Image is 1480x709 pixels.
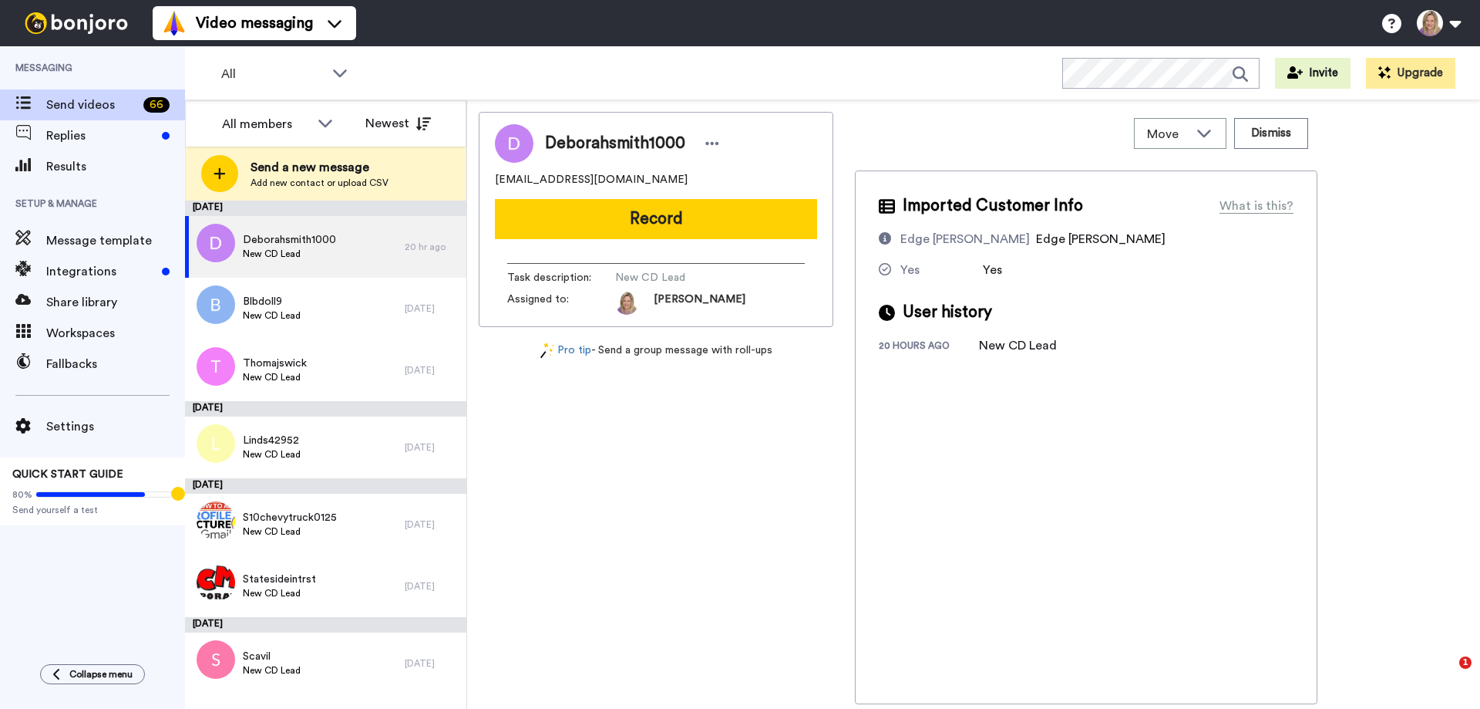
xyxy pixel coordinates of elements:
[143,97,170,113] div: 66
[243,448,301,461] span: New CD Lead
[46,231,185,250] span: Message template
[185,478,466,494] div: [DATE]
[12,488,32,501] span: 80%
[1219,197,1293,215] div: What is this?
[405,241,459,253] div: 20 hr ago
[243,309,301,322] span: New CD Lead
[46,355,185,373] span: Fallbacks
[405,441,459,454] div: [DATE]
[507,292,615,315] span: Assigned to:
[495,124,533,163] img: Image of Deborahsmith1000
[507,270,615,285] span: Task description :
[243,587,316,599] span: New CD Lead
[405,364,459,376] div: [DATE]
[197,640,235,679] img: s.png
[171,487,185,501] div: Tooltip anchor
[12,469,123,480] span: QUICK START GUIDE
[243,649,301,664] span: Scavil
[251,158,388,177] span: Send a new message
[46,157,185,176] span: Results
[18,12,134,34] img: bj-logo-header-white.svg
[243,664,301,677] span: New CD Lead
[46,293,185,312] span: Share library
[46,96,137,114] span: Send videos
[197,501,235,540] img: b207aa42-bb33-4957-b793-697e039e475b.jpg
[222,115,310,133] div: All members
[405,580,459,593] div: [DATE]
[197,347,235,386] img: t.png
[243,433,301,448] span: Linds42952
[405,302,459,315] div: [DATE]
[479,343,833,359] div: - Send a group message with roll-ups
[615,292,638,315] img: ACg8ocLO4NyZJ5GsTrqtSRhgkSKJwJHFEMZ5gbhCXU2QNYIwkSVc74ud=s96-c
[903,301,992,324] span: User history
[243,525,337,538] span: New CD Lead
[540,343,554,359] img: magic-wand.svg
[900,261,920,279] div: Yes
[1428,657,1465,694] iframe: Intercom live chat
[185,201,466,216] div: [DATE]
[1234,118,1308,149] button: Dismiss
[12,504,173,516] span: Send yourself a test
[196,12,313,34] span: Video messaging
[1366,58,1455,89] button: Upgrade
[1459,657,1472,669] span: 1
[243,510,337,525] span: S10chevytruck0125
[197,285,235,324] img: b.png
[221,65,325,83] span: All
[1147,125,1189,143] span: Move
[243,572,316,587] span: Statesideintrst
[983,264,1002,276] span: Yes
[197,424,235,463] img: l.png
[900,230,1030,248] div: Edge [PERSON_NAME]
[243,356,307,371] span: Thomajswick
[197,563,235,602] img: caa05ba7-c00a-47ad-8439-b07d7f4d306b.jpg
[405,518,459,531] div: [DATE]
[495,172,688,187] span: [EMAIL_ADDRESS][DOMAIN_NAME]
[495,199,817,239] button: Record
[615,270,762,285] span: New CD Lead
[879,339,979,355] div: 20 hours ago
[251,177,388,189] span: Add new contact or upload CSV
[243,232,336,248] span: Deborahsmith1000
[1036,233,1165,245] span: Edge [PERSON_NAME]
[243,294,301,309] span: Blbdoll9
[540,343,591,359] a: Pro tip
[46,262,156,281] span: Integrations
[903,194,1083,218] span: Imported Customer Info
[979,336,1057,355] div: New CD Lead
[243,371,307,383] span: New CD Lead
[1275,58,1350,89] button: Invite
[185,401,466,417] div: [DATE]
[46,324,185,343] span: Workspaces
[654,292,745,315] span: [PERSON_NAME]
[545,132,685,155] span: Deborahsmith1000
[46,127,156,145] span: Replies
[69,668,133,680] span: Collapse menu
[185,617,466,633] div: [DATE]
[162,11,187,35] img: vm-color.svg
[405,657,459,670] div: [DATE]
[46,417,185,436] span: Settings
[243,248,336,260] span: New CD Lead
[354,108,442,139] button: Newest
[40,664,145,684] button: Collapse menu
[197,224,235,262] img: d.png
